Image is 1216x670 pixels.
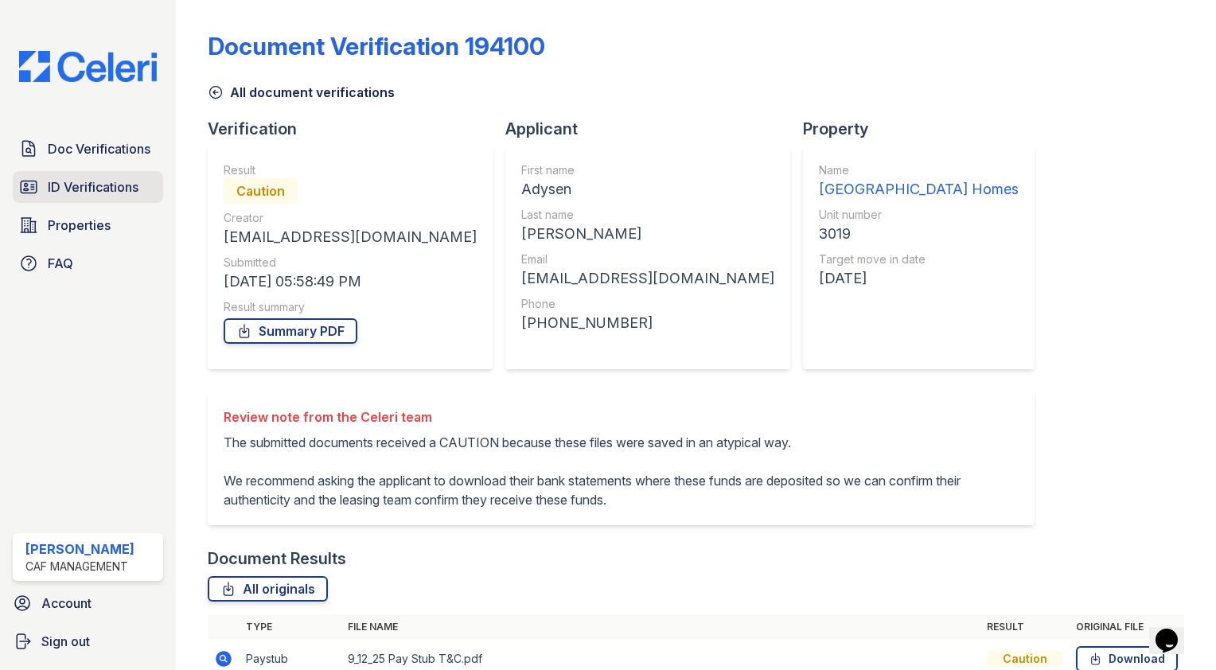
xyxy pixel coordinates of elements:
div: Result summary [224,299,477,315]
div: Phone [521,296,774,312]
span: Sign out [41,632,90,651]
img: CE_Logo_Blue-a8612792a0a2168367f1c8372b55b34899dd931a85d93a1a3d3e32e68fde9ad4.png [6,51,170,82]
a: FAQ [13,247,163,279]
div: [DATE] [819,267,1019,290]
span: Doc Verifications [48,139,150,158]
th: Type [240,614,341,640]
a: Doc Verifications [13,133,163,165]
div: Verification [208,118,505,140]
div: Target move in date [819,251,1019,267]
div: Last name [521,207,774,223]
div: CAF Management [25,559,134,575]
div: [PHONE_NUMBER] [521,312,774,334]
a: Account [6,587,170,619]
div: Unit number [819,207,1019,223]
iframe: chat widget [1149,606,1200,654]
span: Account [41,594,92,613]
span: FAQ [48,254,73,273]
div: Property [803,118,1047,140]
th: Original file [1070,614,1184,640]
div: Caution [224,178,298,204]
div: Document Verification 194100 [208,32,545,60]
a: Properties [13,209,163,241]
div: Adysen [521,178,774,201]
div: Document Results [208,547,346,570]
a: Sign out [6,625,170,657]
div: Result [224,162,477,178]
div: Caution [987,651,1063,667]
div: Applicant [505,118,803,140]
a: Summary PDF [224,318,357,344]
div: Creator [224,210,477,226]
div: [EMAIL_ADDRESS][DOMAIN_NAME] [521,267,774,290]
div: 3019 [819,223,1019,245]
span: ID Verifications [48,177,138,197]
th: Result [980,614,1070,640]
a: All document verifications [208,83,395,102]
div: Email [521,251,774,267]
div: Name [819,162,1019,178]
div: [GEOGRAPHIC_DATA] Homes [819,178,1019,201]
div: [EMAIL_ADDRESS][DOMAIN_NAME] [224,226,477,248]
a: All originals [208,576,328,602]
div: First name [521,162,774,178]
div: [PERSON_NAME] [521,223,774,245]
a: Name [GEOGRAPHIC_DATA] Homes [819,162,1019,201]
div: [DATE] 05:58:49 PM [224,271,477,293]
span: Properties [48,216,111,235]
th: File name [341,614,980,640]
p: The submitted documents received a CAUTION because these files were saved in an atypical way. We ... [224,433,1019,509]
a: ID Verifications [13,171,163,203]
div: Review note from the Celeri team [224,407,1019,427]
div: [PERSON_NAME] [25,540,134,559]
div: Submitted [224,255,477,271]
